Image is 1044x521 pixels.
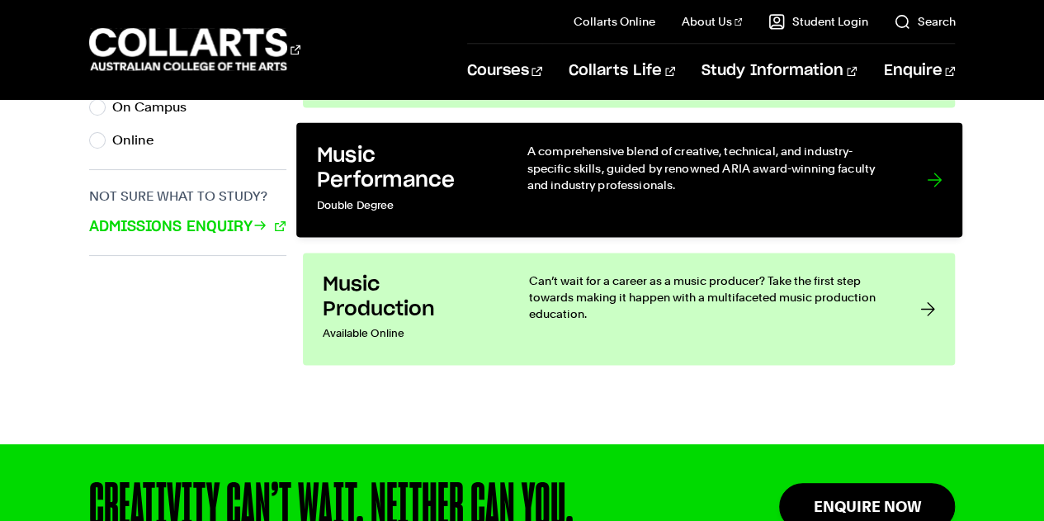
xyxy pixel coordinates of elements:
label: On Campus [112,96,200,119]
h3: Not sure what to study? [89,187,286,206]
a: Study Information [702,44,857,98]
a: Search [894,13,955,30]
a: Courses [467,44,542,98]
a: About Us [682,13,743,30]
a: Collarts Online [574,13,655,30]
a: Student Login [768,13,867,30]
h3: Music Production [323,272,496,322]
h3: Music Performance [316,143,493,193]
label: Online [112,129,167,152]
div: Go to homepage [89,26,300,73]
p: Available Online [323,322,496,345]
a: Collarts Life [569,44,675,98]
a: Enquire [883,44,955,98]
p: A comprehensive blend of creative, technical, and industry-specific skills, guided by renowned AR... [527,143,893,193]
p: Double Degree [316,193,493,217]
a: Music Performance Double Degree A comprehensive blend of creative, technical, and industry-specif... [296,122,962,237]
a: Music Production Available Online Can’t wait for a career as a music producer? Take the first ste... [303,253,956,365]
p: Can’t wait for a career as a music producer? Take the first step towards making it happen with a ... [529,272,888,322]
a: Admissions Enquiry [89,216,286,238]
